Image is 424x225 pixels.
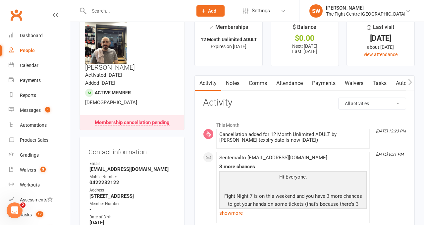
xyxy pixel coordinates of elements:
p: Hi Everyone, [221,173,365,183]
input: Search... [87,6,188,16]
div: Waivers [20,167,36,173]
span: 5 [40,167,46,172]
a: Gradings [9,148,70,163]
div: The Fight Centre [GEOGRAPHIC_DATA] [326,11,405,17]
a: Attendance [272,76,307,91]
div: Calendar [20,63,38,68]
h3: Contact information [88,146,176,156]
div: People [20,48,35,53]
a: show more [219,208,367,218]
a: Assessments [9,192,70,207]
div: 3 more chances [219,164,367,170]
div: Last visit [367,23,394,35]
span: Settings [252,3,270,18]
button: Add [196,5,225,17]
div: Dashboard [20,33,43,38]
a: Reports [9,88,70,103]
strong: - [89,206,176,212]
h3: Activity [203,98,406,108]
p: Fight Night 7 is on this weekend and you have 3 more chances to get your hands on some tickets (t... [221,192,365,218]
div: Gradings [20,152,39,158]
span: Active member [95,90,131,95]
a: Messages 4 [9,103,70,118]
a: Waivers 5 [9,163,70,178]
div: Memberships [209,23,248,35]
strong: 12 Month Unlimited ADULT [201,37,257,42]
div: Payments [20,78,41,83]
div: Cancellation added for 12 Month Unlimited ADULT by [PERSON_NAME] (expiry date is now [DATE]) [219,132,367,143]
strong: 0422282122 [89,180,176,186]
iframe: Intercom live chat [7,202,23,218]
p: Next: [DATE] Last: [DATE] [277,43,333,54]
div: Reports [20,93,36,98]
a: Workouts [9,178,70,192]
div: $0.00 [277,35,333,42]
i: ✓ [209,24,214,31]
a: Tasks [368,76,391,91]
a: Calendar [9,58,70,73]
div: Workouts [20,182,40,187]
h3: [PERSON_NAME] [85,22,179,71]
div: Address [89,187,176,193]
div: [PERSON_NAME] [326,5,405,11]
div: Product Sales [20,137,48,143]
div: Automations [20,122,47,128]
div: Tasks [20,212,32,217]
a: Dashboard [9,28,70,43]
div: SW [309,4,323,18]
time: Added [DATE] [85,80,115,86]
span: 2 [20,202,26,208]
div: Assessments [20,197,53,202]
i: [DATE] 6:31 PM [376,152,403,157]
a: Automations [9,118,70,133]
i: [DATE] 12:23 PM [376,129,406,133]
span: Sent email to [EMAIL_ADDRESS][DOMAIN_NAME] [219,155,327,161]
div: [DATE] [353,35,408,42]
a: Product Sales [9,133,70,148]
div: Member Number [89,201,176,207]
li: This Month [203,118,406,129]
a: view attendance [364,52,397,57]
a: People [9,43,70,58]
span: Expires on [DATE] [211,44,246,49]
span: 4 [45,107,50,112]
div: $ Balance [293,23,316,35]
div: Messages [20,108,41,113]
a: Waivers [340,76,368,91]
a: Comms [244,76,272,91]
span: Add [208,8,216,14]
time: Activated [DATE] [85,72,122,78]
a: Payments [9,73,70,88]
img: image1706775293.png [85,22,127,64]
strong: [EMAIL_ADDRESS][DOMAIN_NAME] [89,166,176,172]
div: Membership cancellation pending [95,120,170,125]
span: 17 [36,211,43,217]
a: Notes [221,76,244,91]
div: about [DATE] [353,43,408,51]
a: Payments [307,76,340,91]
div: Email [89,161,176,167]
strong: [STREET_ADDRESS] [89,193,176,199]
a: Activity [195,76,221,91]
a: Tasks 17 [9,207,70,222]
div: Mobile Number [89,174,176,180]
div: Date of Birth [89,214,176,220]
a: Clubworx [8,7,25,23]
span: [DEMOGRAPHIC_DATA] [85,100,137,106]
